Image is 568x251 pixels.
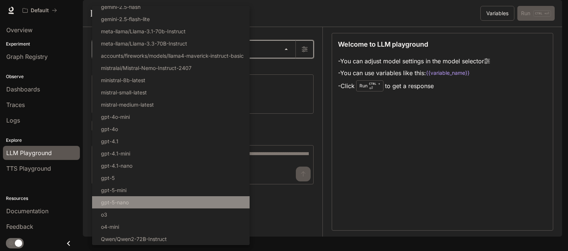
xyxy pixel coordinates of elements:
p: mistralai/Mistral-Nemo-Instruct-2407 [101,64,192,72]
p: o3 [101,211,107,218]
p: gpt-5-nano [101,198,129,206]
p: Qwen/Qwen2-72B-Instruct [101,235,167,243]
p: accounts/fireworks/models/llama4-maverick-instruct-basic [101,52,244,60]
p: meta-llama/Llama-3.3-70B-Instruct [101,40,187,47]
p: ministral-8b-latest [101,76,145,84]
p: gpt-5-mini [101,186,126,194]
p: gpt-5 [101,174,115,182]
p: gpt-4.1-mini [101,150,130,157]
p: gpt-4o [101,125,118,133]
p: mistral-medium-latest [101,101,154,108]
p: gemini-2.5-flash-lite [101,15,150,23]
p: gpt-4.1 [101,137,118,145]
p: mistral-small-latest [101,88,147,96]
p: gemini-2.5-flash [101,3,141,11]
p: meta-llama/Llama-3.1-70b-Instruct [101,27,186,35]
p: gpt-4.1-nano [101,162,132,170]
p: o4-mini [101,223,119,231]
p: gpt-4o-mini [101,113,130,121]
